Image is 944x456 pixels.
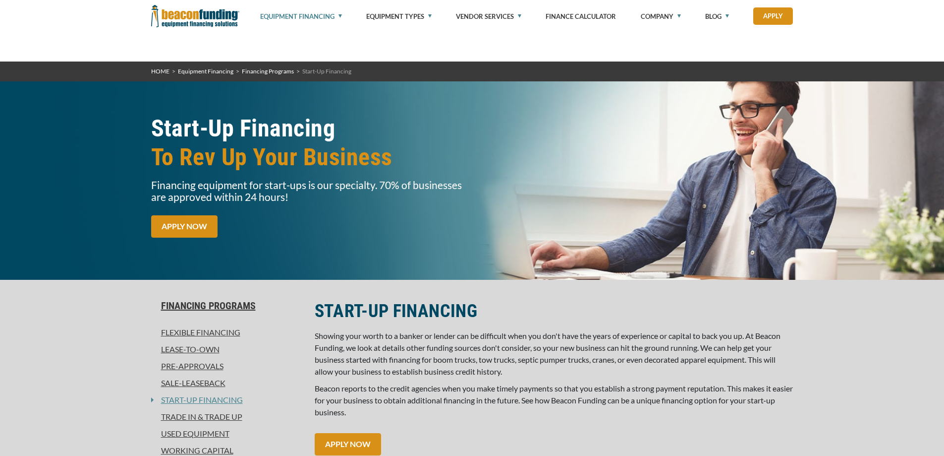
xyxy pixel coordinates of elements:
a: Apply [753,7,793,25]
span: Showing your worth to a banker or lender can be difficult when you don't have the years of experi... [315,331,780,376]
a: APPLY NOW [151,215,218,238]
a: Financing Programs [151,300,303,312]
a: Sale-Leaseback [151,377,303,389]
span: To Rev Up Your Business [151,143,466,172]
h1: Start-Up Financing [151,114,466,172]
a: Trade In & Trade Up [151,411,303,423]
a: Financing Programs [242,67,294,75]
a: HOME [151,67,169,75]
h2: START-UP FINANCING [315,300,793,323]
a: Lease-To-Own [151,343,303,355]
a: Flexible Financing [151,326,303,338]
a: Equipment Financing [178,67,233,75]
a: Start-Up Financing [154,394,243,406]
a: APPLY NOW [315,433,381,456]
span: Start-Up Financing [302,67,351,75]
a: Pre-approvals [151,360,303,372]
p: Financing equipment for start-ups is our specialty. 70% of businesses are approved within 24 hours! [151,179,466,203]
a: Used Equipment [151,428,303,440]
span: Beacon reports to the credit agencies when you make timely payments so that you establish a stron... [315,384,793,417]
